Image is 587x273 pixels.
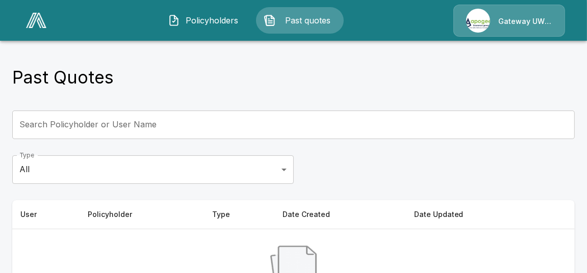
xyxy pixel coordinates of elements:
[205,200,275,229] th: Type
[12,155,294,184] div: All
[12,67,114,88] h4: Past Quotes
[264,14,276,26] img: Past quotes Icon
[168,14,180,26] img: Policyholders Icon
[26,13,46,28] img: AA Logo
[280,14,336,26] span: Past quotes
[80,200,205,229] th: Policyholder
[19,151,34,159] label: Type
[274,200,405,229] th: Date Created
[12,200,80,229] th: User
[406,200,541,229] th: Date Updated
[184,14,240,26] span: Policyholders
[256,7,344,34] button: Past quotes IconPast quotes
[160,7,248,34] button: Policyholders IconPolicyholders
